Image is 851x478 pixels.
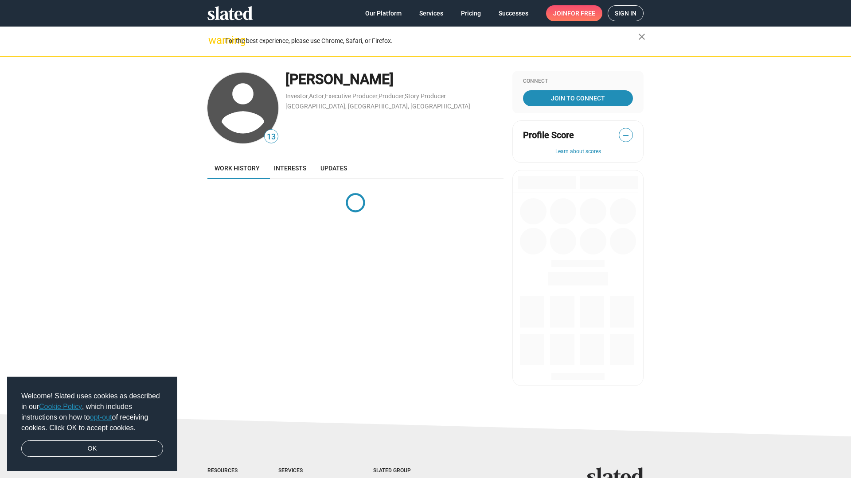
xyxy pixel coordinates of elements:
a: Join To Connect [523,90,633,106]
a: Sign in [608,5,644,21]
a: dismiss cookie message [21,440,163,457]
a: Investor [285,93,308,100]
span: — [619,130,632,141]
span: , [324,94,325,99]
span: , [378,94,379,99]
a: Producer [379,93,404,100]
div: Slated Group [373,467,433,474]
div: For the best experience, please use Chrome, Safari, or Firefox. [225,35,638,47]
span: Join To Connect [525,90,631,106]
span: Services [419,5,443,21]
a: Services [412,5,450,21]
a: Our Platform [358,5,409,21]
a: Cookie Policy [39,403,82,410]
span: Successes [499,5,528,21]
span: Work history [215,165,260,172]
span: for free [567,5,595,21]
a: Work history [207,158,267,179]
a: Successes [492,5,535,21]
button: Learn about scores [523,148,633,155]
a: opt-out [90,413,112,421]
span: Join [553,5,595,21]
span: Our Platform [365,5,402,21]
mat-icon: warning [208,35,219,46]
div: Services [278,467,338,474]
span: , [308,94,309,99]
span: Interests [274,165,306,172]
span: Updates [320,165,347,172]
span: Pricing [461,5,481,21]
a: Actor [309,93,324,100]
mat-icon: close [636,31,647,42]
span: Welcome! Slated uses cookies as described in our , which includes instructions on how to of recei... [21,391,163,433]
a: Pricing [454,5,488,21]
div: Resources [207,467,243,474]
a: Joinfor free [546,5,602,21]
div: [PERSON_NAME] [285,70,504,89]
a: Updates [313,158,354,179]
span: Profile Score [523,129,574,141]
div: cookieconsent [7,377,177,471]
a: Interests [267,158,313,179]
span: 13 [265,131,278,143]
a: [GEOGRAPHIC_DATA], [GEOGRAPHIC_DATA], [GEOGRAPHIC_DATA] [285,103,470,110]
a: Executive Producer [325,93,378,100]
div: Connect [523,78,633,85]
span: Sign in [615,6,636,21]
a: Story Producer [405,93,446,100]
